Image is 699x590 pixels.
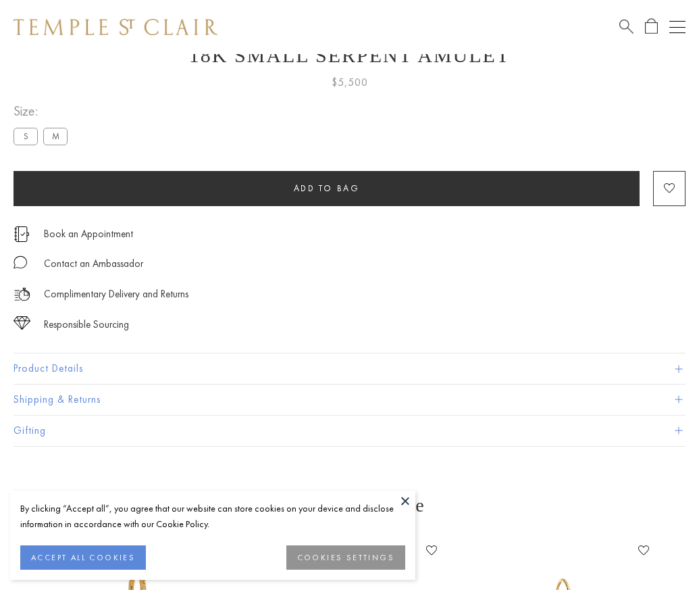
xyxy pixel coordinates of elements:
[20,545,146,570] button: ACCEPT ALL COOKIES
[44,286,188,303] p: Complimentary Delivery and Returns
[332,74,368,91] span: $5,500
[14,385,685,415] button: Shipping & Returns
[43,128,68,145] label: M
[669,19,685,35] button: Open navigation
[14,316,30,330] img: icon_sourcing.svg
[20,501,405,532] div: By clicking “Accept all”, you agree that our website can store cookies on your device and disclos...
[14,416,685,446] button: Gifting
[14,44,685,67] h1: 18K Small Serpent Amulet
[14,100,73,122] span: Size:
[619,18,633,35] a: Search
[14,171,640,206] button: Add to bag
[14,353,685,384] button: Product Details
[286,545,405,570] button: COOKIES SETTINGS
[44,226,133,241] a: Book an Appointment
[14,128,38,145] label: S
[14,286,30,303] img: icon_delivery.svg
[294,182,360,194] span: Add to bag
[44,316,129,333] div: Responsible Sourcing
[14,226,30,242] img: icon_appointment.svg
[14,19,217,35] img: Temple St. Clair
[645,18,658,35] a: Open Shopping Bag
[44,255,143,272] div: Contact an Ambassador
[14,255,27,269] img: MessageIcon-01_2.svg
